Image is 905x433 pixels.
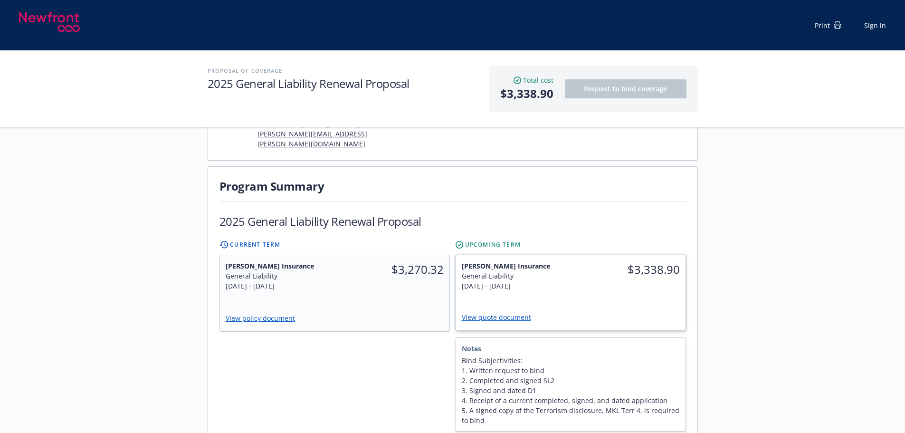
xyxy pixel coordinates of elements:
div: General Liability [226,271,329,281]
h1: Program Summary [219,178,686,194]
a: [PERSON_NAME][EMAIL_ADDRESS][PERSON_NAME][DOMAIN_NAME] [257,129,367,148]
button: Request to bind coverage [565,79,686,98]
div: General Liability [462,271,565,281]
span: Current Term [230,241,280,249]
span: $3,338.90 [576,261,680,278]
h1: 2025 General Liability Renewal Proposal [208,76,479,91]
span: [PERSON_NAME] Insurance [226,261,329,271]
span: $3,338.90 [500,85,553,102]
span: Total cost [523,75,553,85]
span: Upcoming Term [465,241,521,249]
div: [DATE] - [DATE] [462,281,565,291]
div: [DATE] - [DATE] [226,281,329,291]
h1: 2025 General Liability Renewal Proposal [219,213,421,229]
span: Bind Subjectivities: 1. Written request to bind  2. Completed and signed SL2 3. Signed and dated... [462,356,680,425]
h2: Proposal of coverage [208,66,479,76]
a: Sign in [864,20,886,30]
span: Notes [462,344,680,354]
div: Print [815,20,841,30]
a: View policy document [226,314,303,323]
span: $3,270.32 [340,261,444,278]
a: View quote document [462,313,539,322]
span: Request to bind coverage [584,84,667,93]
span: [PERSON_NAME] Insurance [462,261,565,271]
